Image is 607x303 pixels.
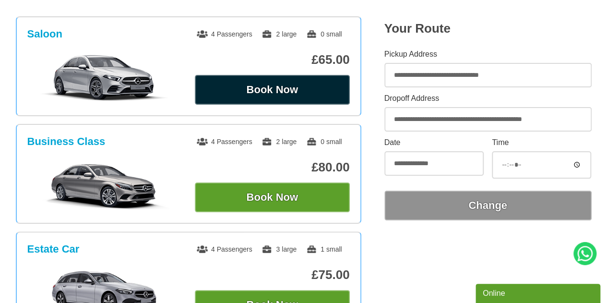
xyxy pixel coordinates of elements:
h3: Business Class [27,135,106,148]
span: 2 large [262,30,297,38]
iframe: chat widget [476,282,602,303]
h3: Saloon [27,28,62,40]
span: 0 small [306,138,342,145]
p: £75.00 [195,267,350,282]
h2: Your Route [384,21,592,36]
p: £65.00 [195,52,350,67]
label: Time [492,139,591,146]
p: £80.00 [195,160,350,175]
span: 2 large [262,138,297,145]
span: 4 Passengers [197,30,252,38]
label: Pickup Address [384,50,592,58]
span: 0 small [306,30,342,38]
button: Book Now [195,75,350,105]
button: Book Now [195,182,350,212]
span: 4 Passengers [197,138,252,145]
span: 4 Passengers [197,245,252,253]
button: Change [384,191,592,220]
img: Saloon [32,54,177,102]
img: Business Class [32,161,177,209]
label: Dropoff Address [384,95,592,102]
span: 1 small [306,245,342,253]
span: 3 large [262,245,297,253]
label: Date [384,139,484,146]
h3: Estate Car [27,243,80,255]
